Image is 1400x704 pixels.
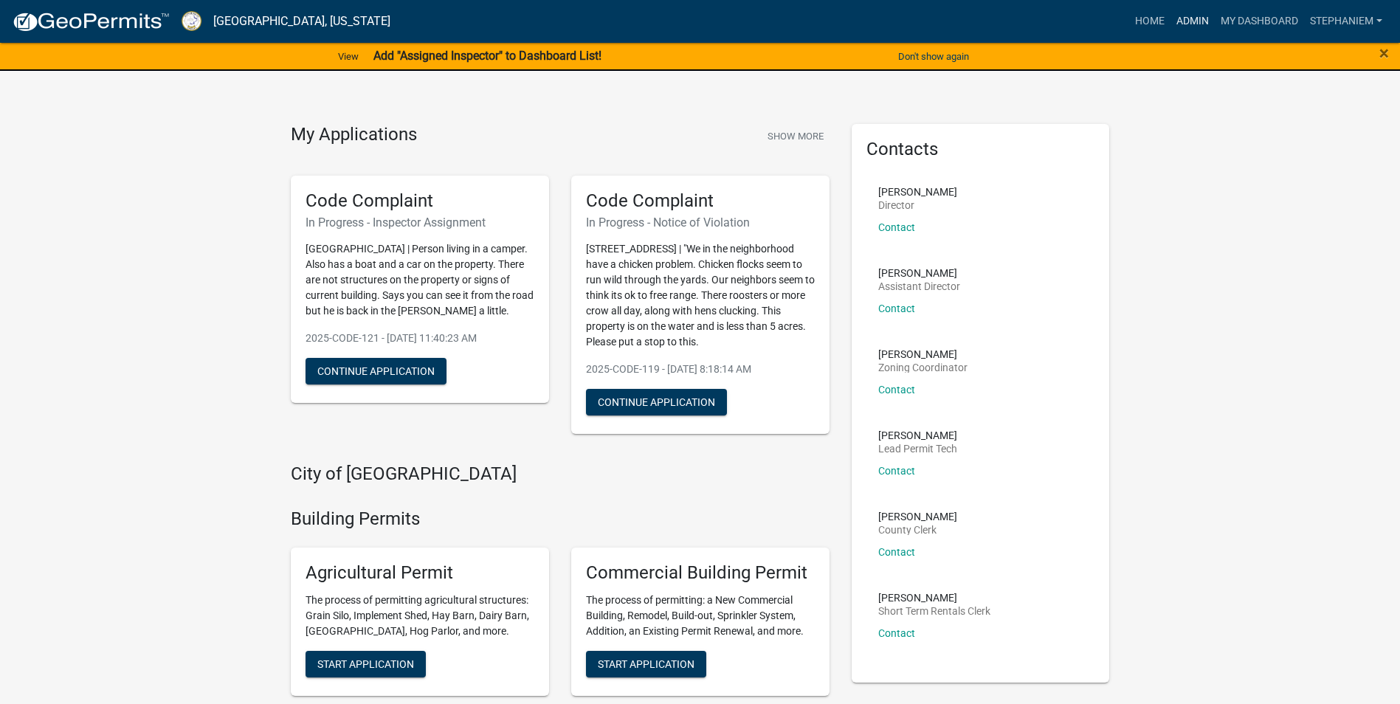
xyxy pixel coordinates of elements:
[878,349,968,359] p: [PERSON_NAME]
[332,44,365,69] a: View
[878,200,957,210] p: Director
[598,658,694,669] span: Start Application
[878,525,957,535] p: County Clerk
[586,593,815,639] p: The process of permitting: a New Commercial Building, Remodel, Build-out, Sprinkler System, Addit...
[1379,43,1389,63] span: ×
[306,331,534,346] p: 2025-CODE-121 - [DATE] 11:40:23 AM
[586,562,815,584] h5: Commercial Building Permit
[878,221,915,233] a: Contact
[878,606,990,616] p: Short Term Rentals Clerk
[878,430,957,441] p: [PERSON_NAME]
[1215,7,1304,35] a: My Dashboard
[1129,7,1170,35] a: Home
[306,593,534,639] p: The process of permitting agricultural structures: Grain Silo, Implement Shed, Hay Barn, Dairy Ba...
[1170,7,1215,35] a: Admin
[306,651,426,677] button: Start Application
[291,463,830,485] h4: City of [GEOGRAPHIC_DATA]
[586,362,815,377] p: 2025-CODE-119 - [DATE] 8:18:14 AM
[878,303,915,314] a: Contact
[878,593,990,603] p: [PERSON_NAME]
[586,389,727,415] button: Continue Application
[306,215,534,230] h6: In Progress - Inspector Assignment
[306,358,446,384] button: Continue Application
[291,124,417,146] h4: My Applications
[878,627,915,639] a: Contact
[878,268,960,278] p: [PERSON_NAME]
[291,508,830,530] h4: Building Permits
[586,215,815,230] h6: In Progress - Notice of Violation
[892,44,975,69] button: Don't show again
[878,362,968,373] p: Zoning Coordinator
[878,546,915,558] a: Contact
[586,190,815,212] h5: Code Complaint
[878,444,957,454] p: Lead Permit Tech
[213,9,390,34] a: [GEOGRAPHIC_DATA], [US_STATE]
[866,139,1095,160] h5: Contacts
[306,241,534,319] p: [GEOGRAPHIC_DATA] | Person living in a camper. Also has a boat and a car on the property. There a...
[878,384,915,396] a: Contact
[306,190,534,212] h5: Code Complaint
[878,187,957,197] p: [PERSON_NAME]
[762,124,830,148] button: Show More
[1379,44,1389,62] button: Close
[878,465,915,477] a: Contact
[317,658,414,669] span: Start Application
[878,511,957,522] p: [PERSON_NAME]
[182,11,201,31] img: Putnam County, Georgia
[878,281,960,291] p: Assistant Director
[586,241,815,350] p: [STREET_ADDRESS] | "We in the neighborhood have a chicken problem. Chicken flocks seem to run wil...
[586,651,706,677] button: Start Application
[373,49,601,63] strong: Add "Assigned Inspector" to Dashboard List!
[306,562,534,584] h5: Agricultural Permit
[1304,7,1388,35] a: StephanieM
